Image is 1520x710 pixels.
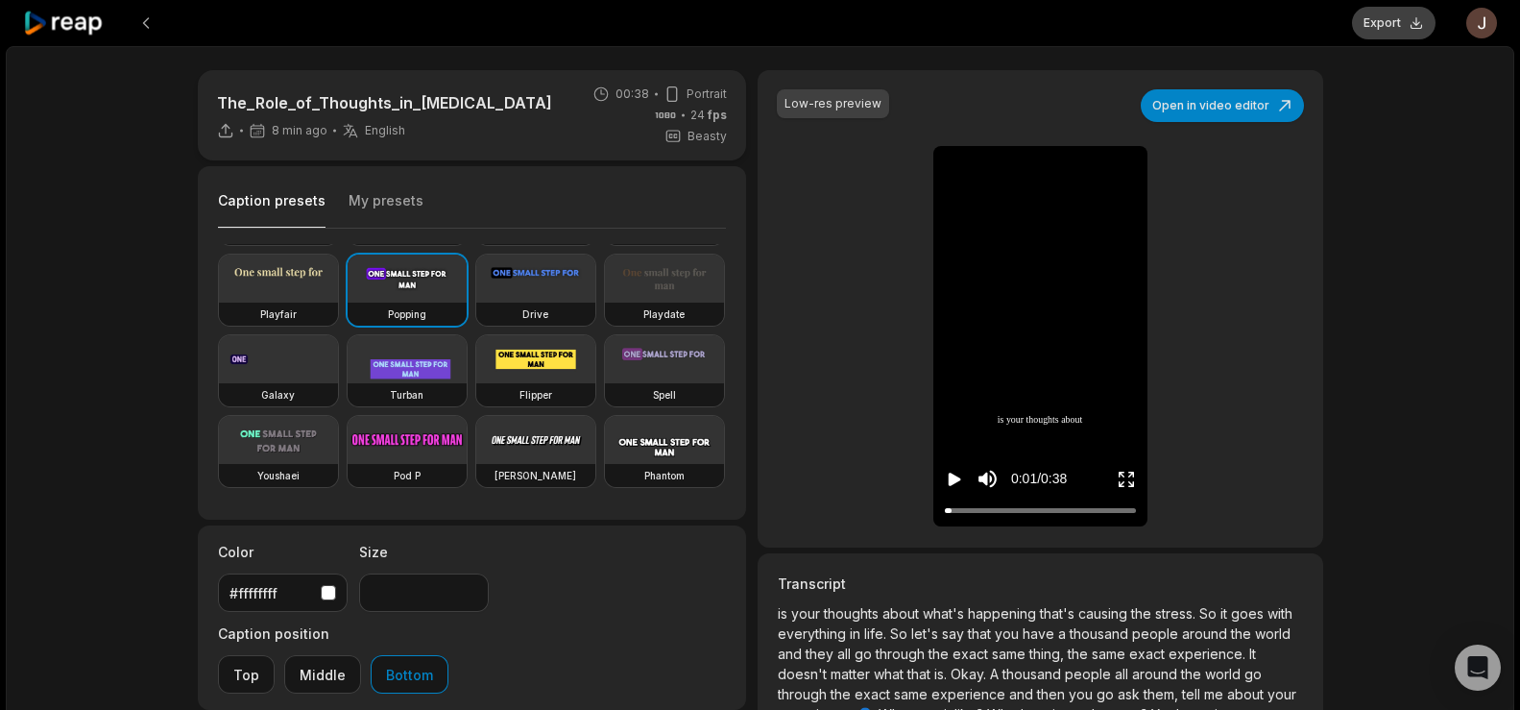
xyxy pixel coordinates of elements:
span: So [1199,605,1220,622]
span: that [968,625,995,642]
span: that [907,666,934,682]
button: Caption presets [218,191,326,229]
h3: Turban [390,387,423,403]
span: the [1231,625,1255,642]
span: about [1227,686,1267,702]
button: Play video [945,461,964,497]
label: Caption position [218,624,448,644]
span: goes [1231,605,1267,622]
span: A [990,666,1002,682]
span: matter [831,666,874,682]
span: you [1069,686,1097,702]
span: 8 min ago [272,123,327,138]
span: experience [931,686,1009,702]
span: that's [1040,605,1078,622]
span: happening [968,605,1040,622]
span: and [1009,686,1037,702]
span: your [1006,413,1024,428]
span: go [1097,686,1118,702]
span: the [831,686,855,702]
span: 00:38 [615,86,649,103]
button: Mute sound [976,467,1000,491]
span: through [778,686,831,702]
span: the [1181,666,1205,682]
span: exact [953,646,992,662]
label: Color [218,542,348,562]
span: about [1062,413,1083,428]
span: people [1065,666,1115,682]
span: me [1204,686,1227,702]
span: the [929,646,953,662]
span: with [1267,605,1292,622]
p: The_Role_of_Thoughts_in_[MEDICAL_DATA] [217,91,552,114]
button: Bottom [371,655,448,694]
span: then [1037,686,1069,702]
button: Middle [284,655,361,694]
span: So [890,625,911,642]
button: Export [1352,7,1436,39]
span: stress. [1155,605,1199,622]
h3: Flipper [519,387,552,403]
div: 0:01 / 0:38 [1011,469,1067,489]
span: thing, [1029,646,1068,662]
button: #ffffffff [218,574,348,612]
span: your [1267,686,1296,702]
span: it [1220,605,1231,622]
div: Open Intercom Messenger [1455,645,1501,691]
span: all [837,646,855,662]
span: same [894,686,931,702]
span: them, [1144,686,1182,702]
div: #ffffffff [229,583,313,603]
span: exact [1129,646,1169,662]
span: exact [855,686,894,702]
span: experience. [1169,646,1249,662]
span: English [365,123,405,138]
span: thoughts [1026,413,1059,428]
span: in [850,625,864,642]
span: all [1115,666,1132,682]
span: is [998,413,1004,428]
span: causing [1078,605,1131,622]
span: world [1255,625,1291,642]
h3: Playfair [260,306,297,322]
span: thousand [1070,625,1132,642]
span: the [1131,605,1155,622]
span: the [1068,646,1092,662]
span: Okay. [951,666,990,682]
span: people [1132,625,1182,642]
span: what [874,666,907,682]
h3: Galaxy [261,387,295,403]
div: Low-res preview [784,95,881,112]
span: world [1205,666,1244,682]
span: tell [1182,686,1204,702]
span: fps [708,108,727,122]
span: about [882,605,923,622]
span: around [1182,625,1231,642]
span: they [806,646,837,662]
button: Open in video editor [1141,89,1304,122]
span: what's [923,605,968,622]
span: say [942,625,968,642]
h3: Youshaei [257,468,300,483]
span: ask [1118,686,1144,702]
label: Size [359,542,489,562]
span: same [1092,646,1129,662]
h3: Drive [522,306,548,322]
span: through [876,646,929,662]
span: and [778,646,806,662]
span: your [791,605,824,622]
span: go [855,646,876,662]
span: you [995,625,1023,642]
span: thoughts [824,605,882,622]
h3: Pod P [394,468,421,483]
span: same [992,646,1029,662]
button: Enter Fullscreen [1117,461,1136,497]
span: go [1244,666,1262,682]
span: a [1058,625,1070,642]
span: Beasty [688,128,727,145]
span: 24 [690,107,727,124]
h3: [PERSON_NAME] [495,468,576,483]
h3: Spell [653,387,676,403]
h3: Playdate [643,306,685,322]
span: doesn't [778,666,831,682]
